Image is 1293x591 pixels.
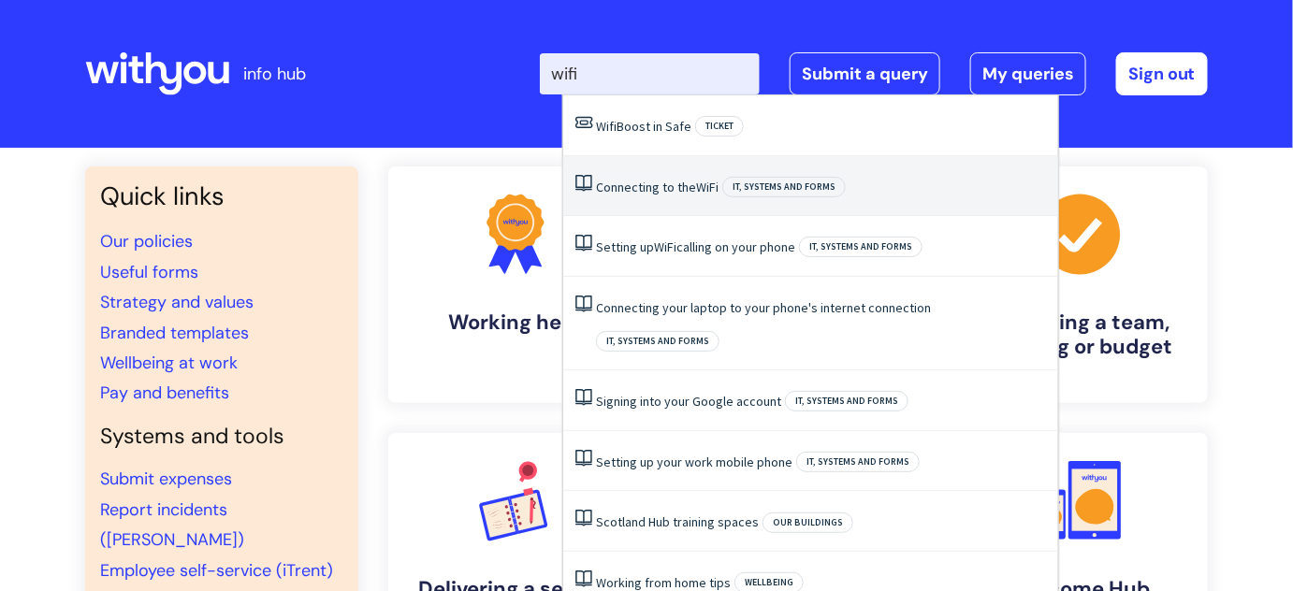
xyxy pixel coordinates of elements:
[403,310,628,335] h4: Working here
[1116,52,1208,95] a: Sign out
[695,116,744,137] span: Ticket
[696,179,719,195] span: WiFi
[799,237,923,257] span: IT, systems and forms
[100,230,193,252] a: Our policies
[100,291,254,313] a: Strategy and values
[596,118,617,135] span: Wifi
[100,181,343,211] h3: Quick links
[243,59,306,89] p: info hub
[100,498,244,551] a: Report incidents ([PERSON_NAME])
[596,118,691,135] a: WifiBoost in Safe
[100,352,238,374] a: Wellbeing at work
[100,424,343,450] h4: Systems and tools
[100,261,198,283] a: Useful forms
[722,177,846,197] span: IT, systems and forms
[785,391,908,411] span: IT, systems and forms
[596,454,792,470] a: Setting up your work mobile phone
[596,513,759,530] a: Scotland Hub training spaces
[970,52,1086,95] a: My queries
[796,452,920,472] span: IT, systems and forms
[953,166,1208,403] a: Managing a team, building or budget
[790,52,940,95] a: Submit a query
[540,53,760,94] input: Search
[596,179,719,195] a: Connecting to theWiFi
[100,559,333,582] a: Employee self-service (iTrent)
[763,512,853,533] span: Our buildings
[100,468,232,490] a: Submit expenses
[596,238,795,255] a: Setting upWiFicalling on your phone
[100,322,249,344] a: Branded templates
[100,382,229,404] a: Pay and benefits
[540,52,1208,95] div: | -
[596,299,931,316] a: Connecting your laptop to your phone's internet connection
[654,238,676,255] span: WiFi
[596,574,731,591] a: Working from home tips
[596,331,719,352] span: IT, systems and forms
[596,393,781,410] a: Signing into your Google account
[968,310,1193,360] h4: Managing a team, building or budget
[388,166,643,403] a: Working here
